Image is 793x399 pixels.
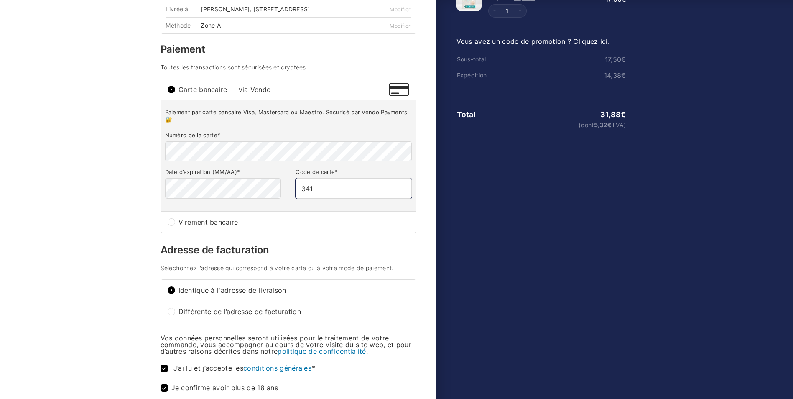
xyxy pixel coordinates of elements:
[161,335,416,355] p: Vos données personnelles seront utilisées pour le traitement de votre commande, vous accompagner ...
[166,23,201,28] div: Méthode
[456,56,513,63] th: Sous-total
[605,55,626,64] bdi: 17,50
[165,132,412,139] label: Numéro de la carte
[390,6,411,13] a: Modifier
[178,219,409,225] span: Virement bancaire
[389,83,409,96] img: Carte bancaire — via Vendo
[600,110,626,119] bdi: 31,88
[161,44,416,54] h3: Paiement
[178,86,389,93] span: Carte bancaire — via Vendo
[178,308,409,315] span: Différente de l’adresse de facturation
[594,121,612,128] span: 5,32
[489,5,501,17] button: Decrement
[296,169,411,176] label: Code de carte
[161,384,278,392] label: Je confirme avoir plus de 18 ans
[165,109,412,123] p: Paiement par carte bancaire Visa, Mastercard ou Maestro. Sécurisé par Vendo Payments 🔐
[178,287,409,294] span: Identique à l'adresse de livraison
[607,121,612,128] span: €
[621,71,626,79] span: €
[161,265,416,271] h4: Sélectionnez l'adresse qui correspond à votre carte ou à votre mode de paiement.
[161,64,416,70] h4: Toutes les transactions sont sécurisées et cryptées.
[501,8,514,13] a: Edit
[278,347,366,356] a: politique de confidentialité
[456,72,513,79] th: Expédition
[161,365,168,372] input: J’ai lu et j’accepte lesconditions générales
[165,169,281,176] label: Date d’expiration (MM/AA)
[243,364,311,372] a: conditions générales
[456,37,610,46] a: Vous avez un code de promotion ? Cliquez ici.
[166,6,201,12] div: Livrée à
[201,23,227,28] div: Zone A
[621,110,626,119] span: €
[296,178,411,198] input: Cryptogramme
[604,71,626,79] bdi: 14,38
[161,384,168,392] input: Je confirme avoir plus de 18 ans
[621,55,626,64] span: €
[513,122,626,128] small: (dont TVA)
[201,6,316,12] div: [PERSON_NAME], [STREET_ADDRESS]
[390,23,411,29] a: Modifier
[161,245,416,255] h3: Adresse de facturation
[456,110,513,119] th: Total
[173,364,316,372] span: J’ai lu et j’accepte les
[514,5,526,17] button: Increment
